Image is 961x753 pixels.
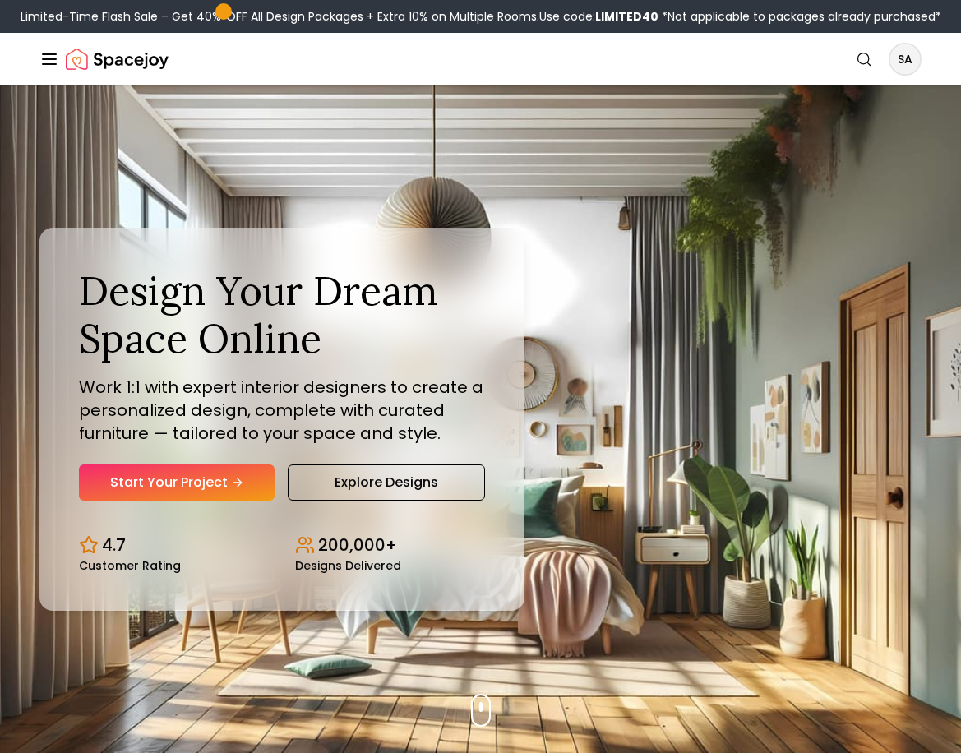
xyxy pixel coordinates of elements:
[79,376,485,445] p: Work 1:1 with expert interior designers to create a personalized design, complete with curated fu...
[79,267,485,362] h1: Design Your Dream Space Online
[79,464,275,501] a: Start Your Project
[79,560,181,571] small: Customer Rating
[539,8,658,25] span: Use code:
[21,8,941,25] div: Limited-Time Flash Sale – Get 40% OFF All Design Packages + Extra 10% on Multiple Rooms.
[79,520,485,571] div: Design stats
[295,560,401,571] small: Designs Delivered
[39,33,922,85] nav: Global
[66,43,169,76] img: Spacejoy Logo
[66,43,169,76] a: Spacejoy
[890,44,920,74] span: SA
[318,534,397,557] p: 200,000+
[102,534,126,557] p: 4.7
[658,8,941,25] span: *Not applicable to packages already purchased*
[889,43,922,76] button: SA
[288,464,485,501] a: Explore Designs
[595,8,658,25] b: LIMITED40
